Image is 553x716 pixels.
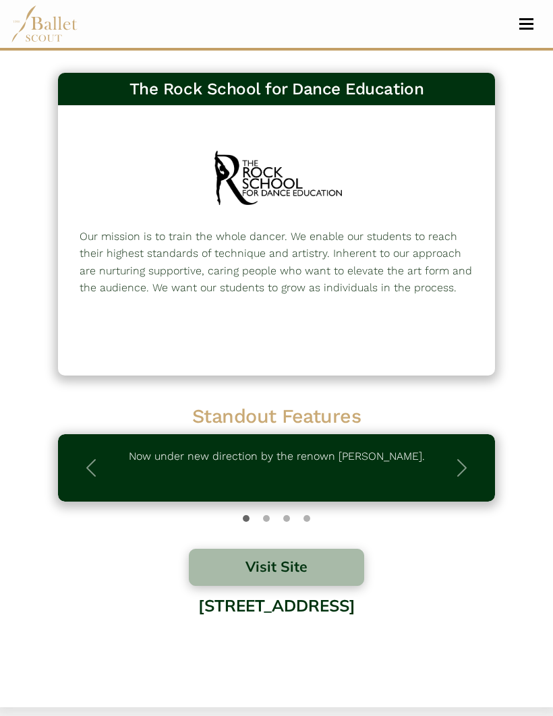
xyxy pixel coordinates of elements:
button: Toggle navigation [511,18,542,30]
button: Slide 1 [263,508,270,529]
p: Now under new direction by the renown [PERSON_NAME]. [129,448,425,488]
button: Slide 0 [243,508,250,529]
h3: The Rock School for Dance Education [69,78,484,100]
button: Slide 2 [283,508,290,529]
p: Our mission is to train the whole dancer. We enable our students to reach their highest standards... [80,228,473,297]
h2: Standout Features [58,404,495,429]
div: [STREET_ADDRESS] [58,586,495,694]
button: Visit Site [189,549,363,586]
button: Slide 3 [303,508,310,529]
